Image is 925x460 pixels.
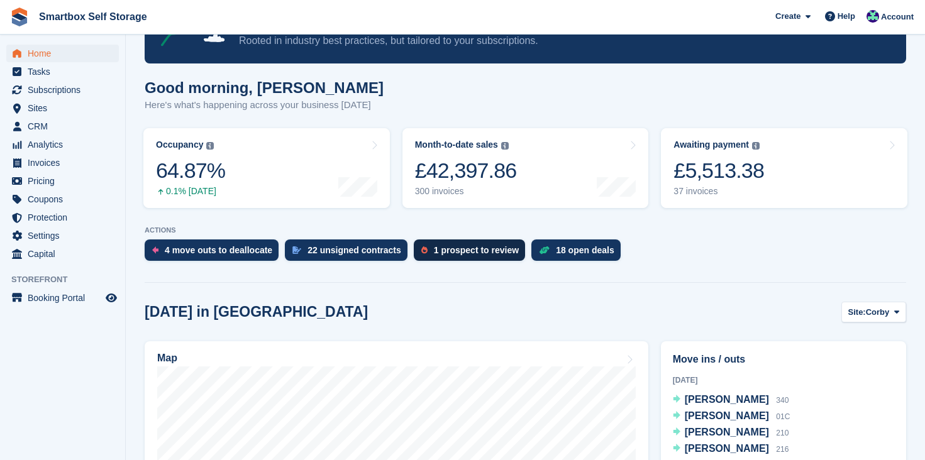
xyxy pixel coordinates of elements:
[776,429,789,437] span: 210
[28,209,103,226] span: Protection
[434,245,519,255] div: 1 prospect to review
[28,99,103,117] span: Sites
[6,136,119,153] a: menu
[6,172,119,190] a: menu
[6,289,119,307] a: menu
[6,45,119,62] a: menu
[285,239,414,267] a: 22 unsigned contracts
[501,142,509,150] img: icon-info-grey-7440780725fd019a000dd9b08b2336e03edf1995a4989e88bcd33f0948082b44.svg
[145,304,368,320] h2: [DATE] in [GEOGRAPHIC_DATA]
[838,10,855,23] span: Help
[6,227,119,244] a: menu
[531,239,627,267] a: 18 open deals
[867,10,879,23] img: Roger Canham
[841,302,906,322] button: Site: Corby
[421,246,428,254] img: prospect-51fa495bee0391a8d652442698ab0144808aea92771e9ea1ae160a38d050c398.svg
[292,246,301,254] img: contract_signature_icon-13c848040528278c33f63329250d36e43548de30e8caae1d1a13099fd9432cc5.svg
[28,245,103,263] span: Capital
[775,10,800,23] span: Create
[6,190,119,208] a: menu
[415,140,498,150] div: Month-to-date sales
[673,392,789,408] a: [PERSON_NAME] 340
[6,209,119,226] a: menu
[28,172,103,190] span: Pricing
[776,396,789,405] span: 340
[673,375,894,386] div: [DATE]
[673,186,764,197] div: 37 invoices
[685,410,769,421] span: [PERSON_NAME]
[402,128,649,208] a: Month-to-date sales £42,397.86 300 invoices
[143,128,390,208] a: Occupancy 64.87% 0.1% [DATE]
[10,8,29,26] img: stora-icon-8386f47178a22dfd0bd8f6a31ec36ba5ce8667c1dd55bd0f319d3a0aa187defe.svg
[866,306,890,319] span: Corby
[685,427,769,437] span: [PERSON_NAME]
[6,81,119,99] a: menu
[28,227,103,244] span: Settings
[752,142,760,150] img: icon-info-grey-7440780725fd019a000dd9b08b2336e03edf1995a4989e88bcd33f0948082b44.svg
[104,290,119,305] a: Preview store
[28,118,103,135] span: CRM
[661,128,907,208] a: Awaiting payment £5,513.38 37 invoices
[152,246,158,254] img: move_outs_to_deallocate_icon-f764333ba52eb49d3ac5e1228854f67142a1ed5810a6f6cc68b1a99e826820c5.svg
[6,245,119,263] a: menu
[157,353,177,364] h2: Map
[11,273,125,286] span: Storefront
[307,245,401,255] div: 22 unsigned contracts
[28,136,103,153] span: Analytics
[34,6,152,27] a: Smartbox Self Storage
[28,289,103,307] span: Booking Portal
[28,45,103,62] span: Home
[6,63,119,80] a: menu
[414,239,531,267] a: 1 prospect to review
[145,79,384,96] h1: Good morning, [PERSON_NAME]
[145,239,285,267] a: 4 move outs to deallocate
[673,408,790,425] a: [PERSON_NAME] 01C
[673,352,894,367] h2: Move ins / outs
[239,34,796,48] p: Rooted in industry best practices, but tailored to your subscriptions.
[28,63,103,80] span: Tasks
[415,158,517,183] div: £42,397.86
[881,11,914,23] span: Account
[145,98,384,112] p: Here's what's happening across your business [DATE]
[156,158,225,183] div: 64.87%
[6,154,119,172] a: menu
[415,186,517,197] div: 300 invoices
[673,425,789,441] a: [PERSON_NAME] 210
[156,140,203,150] div: Occupancy
[673,158,764,183] div: £5,513.38
[776,412,790,421] span: 01C
[673,140,749,150] div: Awaiting payment
[556,245,614,255] div: 18 open deals
[28,190,103,208] span: Coupons
[28,154,103,172] span: Invoices
[673,441,789,457] a: [PERSON_NAME] 216
[848,306,866,319] span: Site:
[145,226,906,234] p: ACTIONS
[539,246,550,255] img: deal-1b604bf984904fb50ccaf53a9ad4b4a5d6e5aea283cecdc64d6e3604feb123c2.svg
[6,99,119,117] a: menu
[28,81,103,99] span: Subscriptions
[685,443,769,454] span: [PERSON_NAME]
[156,186,225,197] div: 0.1% [DATE]
[776,445,789,454] span: 216
[206,142,214,150] img: icon-info-grey-7440780725fd019a000dd9b08b2336e03edf1995a4989e88bcd33f0948082b44.svg
[165,245,272,255] div: 4 move outs to deallocate
[6,118,119,135] a: menu
[685,394,769,405] span: [PERSON_NAME]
